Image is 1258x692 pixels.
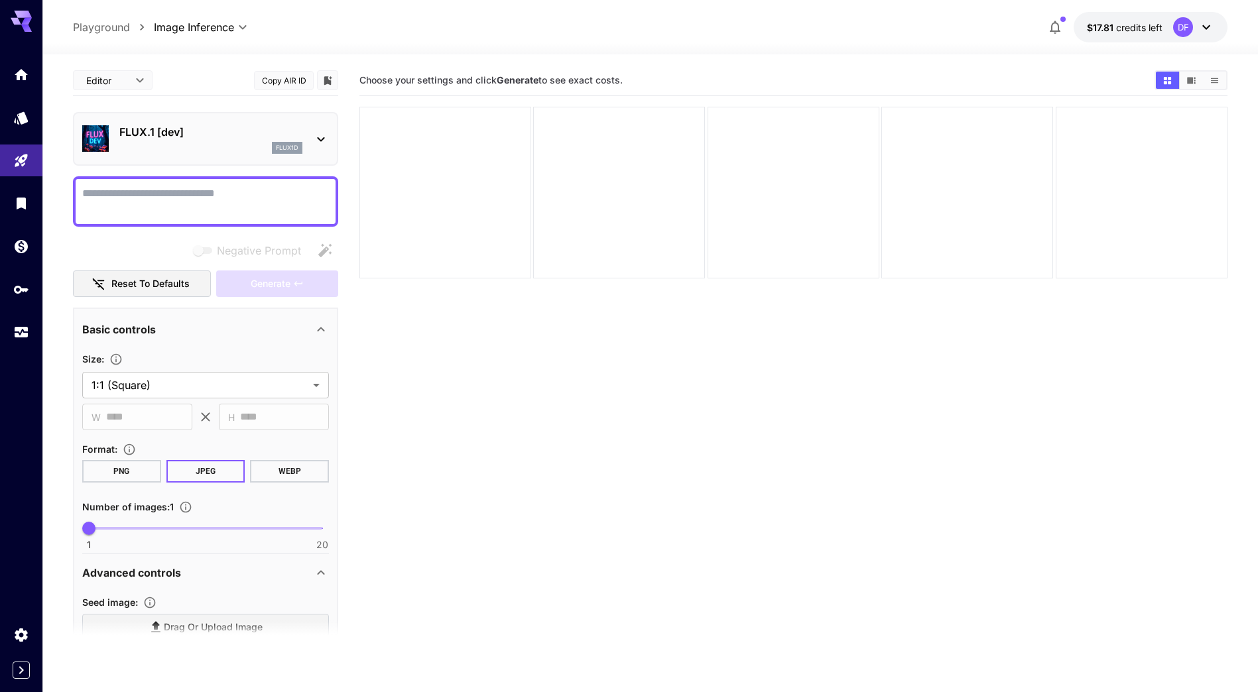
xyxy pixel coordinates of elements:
span: credits left [1116,22,1163,33]
span: Format : [82,443,117,455]
button: Copy AIR ID [254,71,314,90]
p: FLUX.1 [dev] [119,124,302,140]
span: Number of images : 1 [82,501,174,512]
div: Home [13,66,29,83]
label: Drag or upload image [82,614,329,641]
button: Upload a reference image to guide the result. This is needed for Image-to-Image or Inpainting. Su... [138,596,162,609]
div: Advanced controls [82,557,329,589]
div: Settings [13,626,29,643]
button: Expand sidebar [13,662,30,679]
span: Choose your settings and click to see exact costs. [359,74,623,86]
button: PNG [82,460,161,483]
button: Reset to defaults [73,270,211,298]
span: 1 [87,538,91,551]
div: DF [1173,17,1193,37]
p: Basic controls [82,321,156,337]
div: FLUX.1 [dev]flux1d [82,119,329,159]
span: Size : [82,353,104,365]
span: Negative prompts are not compatible with the selected model. [190,242,312,259]
button: Add to library [322,72,334,88]
div: Usage [13,324,29,341]
div: Basic controls [82,314,329,345]
span: 20 [316,538,328,551]
p: Advanced controls [82,565,181,581]
button: Adjust the dimensions of the generated image by specifying its width and height in pixels, or sel... [104,353,128,366]
b: Generate [497,74,538,86]
div: Playground [13,152,29,169]
button: Show images in video view [1180,72,1203,89]
div: API Keys [13,281,29,298]
button: WEBP [250,460,329,483]
div: Wallet [13,238,29,255]
button: JPEG [166,460,245,483]
a: Playground [73,19,130,35]
div: Library [13,195,29,211]
div: Show images in grid viewShow images in video viewShow images in list view [1155,70,1227,90]
span: Drag or upload image [164,619,263,636]
button: Show images in list view [1203,72,1226,89]
span: Negative Prompt [217,243,301,259]
p: flux1d [276,143,298,152]
span: Image Inference [154,19,234,35]
button: Specify how many images to generate in a single request. Each image generation will be charged se... [174,500,198,514]
button: Show images in grid view [1156,72,1179,89]
span: $17.81 [1087,22,1116,33]
div: $17.8057 [1087,21,1163,34]
span: W [92,410,101,425]
nav: breadcrumb [73,19,154,35]
span: H [228,410,235,425]
span: Editor [86,74,127,87]
div: Models [13,109,29,126]
button: Choose the file format for the output image. [117,443,141,456]
span: Seed image : [82,597,138,608]
button: $17.8057DF [1074,12,1227,42]
span: 1:1 (Square) [92,377,308,393]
